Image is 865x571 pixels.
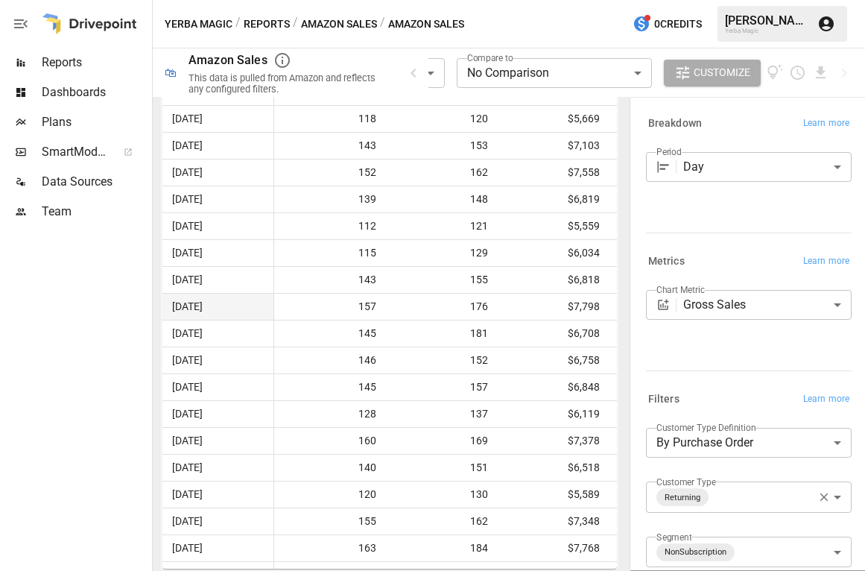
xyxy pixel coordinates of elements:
span: 153 [393,133,490,159]
span: 120 [393,106,490,132]
div: This data is pulled from Amazon and reflects any configured filters. [188,72,387,95]
span: $7,348 [505,508,602,534]
span: 145 [282,321,378,347]
span: 112 [282,213,378,239]
span: Learn more [803,392,849,407]
h6: Breakdown [648,116,702,132]
span: [DATE] [170,401,205,427]
span: $7,103 [505,133,602,159]
span: Team [42,203,149,221]
span: 162 [393,160,490,186]
span: SmartModel [42,143,107,161]
span: Learn more [803,254,849,269]
label: Segment [656,531,691,543]
button: 0Credits [627,10,708,38]
span: [DATE] [170,186,205,212]
span: 140 [282,455,378,481]
label: Compare to [467,51,513,64]
label: Customer Type [656,476,716,488]
span: [DATE] [170,455,205,481]
span: NonSubscription [659,543,732,561]
span: 184 [393,535,490,561]
span: [DATE] [170,294,205,320]
span: $7,798 [505,294,602,320]
span: Dashboards [42,83,149,101]
span: 129 [393,240,490,266]
button: Amazon Sales [301,15,377,34]
span: 160 [282,428,378,454]
button: View documentation [767,60,784,86]
label: Customer Type Definition [656,421,756,434]
span: 157 [393,374,490,400]
div: [PERSON_NAME] [725,13,808,28]
span: $6,758 [505,347,602,373]
span: 120 [282,482,378,508]
span: 137 [393,401,490,427]
button: Customize [664,60,761,86]
span: 155 [393,267,490,293]
span: 152 [393,347,490,373]
div: Gross Sales [683,290,852,320]
div: / [380,15,385,34]
span: 157 [282,294,378,320]
span: 162 [393,508,490,534]
span: 151 [393,455,490,481]
span: $7,768 [505,535,602,561]
label: Chart Metric [656,283,705,296]
span: Returning [659,489,706,506]
div: / [293,15,298,34]
span: $7,558 [505,160,602,186]
span: 121 [393,213,490,239]
span: $6,708 [505,321,602,347]
span: [DATE] [170,133,205,159]
div: No Comparison [457,58,652,88]
span: 176 [393,294,490,320]
span: [DATE] [170,535,205,561]
span: 181 [393,321,490,347]
span: [DATE] [170,508,205,534]
div: 🛍 [165,66,177,80]
span: 152 [282,160,378,186]
div: / [235,15,241,34]
span: [DATE] [170,106,205,132]
span: Customize [694,63,750,82]
span: 148 [393,186,490,212]
span: 118 [282,106,378,132]
label: Period [656,145,682,158]
span: $5,559 [505,213,602,239]
span: [DATE] [170,213,205,239]
span: Data Sources [42,173,149,191]
div: Yerba Magic [725,28,808,34]
button: Yerba Magic [165,15,232,34]
span: 139 [282,186,378,212]
div: Amazon Sales [188,53,267,67]
span: [DATE] [170,347,205,373]
div: Day [683,152,852,182]
span: $5,589 [505,482,602,508]
span: [DATE] [170,482,205,508]
span: 115 [282,240,378,266]
span: $6,518 [505,455,602,481]
span: $6,848 [505,374,602,400]
div: By Purchase Order [646,428,852,458]
span: $6,119 [505,401,602,427]
span: ™ [107,141,117,160]
span: [DATE] [170,321,205,347]
button: Download report [812,64,829,81]
span: 143 [282,133,378,159]
span: 155 [282,508,378,534]
span: [DATE] [170,374,205,400]
span: 163 [282,535,378,561]
span: 145 [282,374,378,400]
span: Plans [42,113,149,131]
span: Learn more [803,116,849,131]
span: 169 [393,428,490,454]
span: $7,378 [505,428,602,454]
span: [DATE] [170,428,205,454]
span: Reports [42,54,149,72]
span: [DATE] [170,240,205,266]
span: $6,819 [505,186,602,212]
span: 128 [282,401,378,427]
span: 146 [282,347,378,373]
h6: Filters [648,391,679,408]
